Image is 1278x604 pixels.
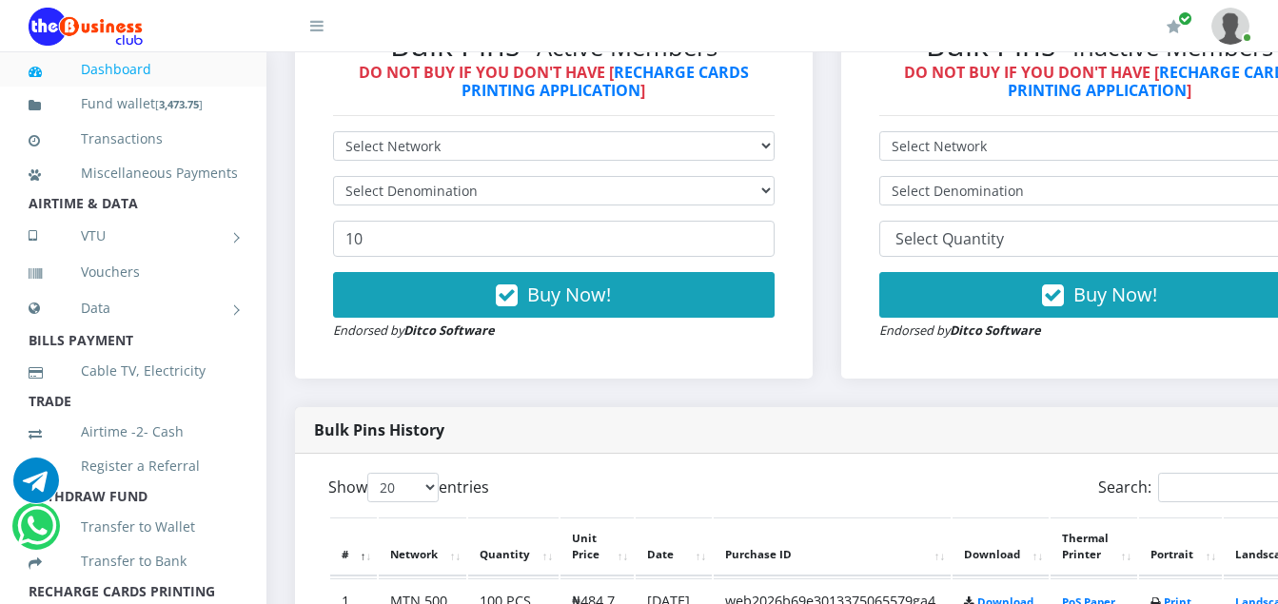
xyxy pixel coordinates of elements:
img: Logo [29,8,143,46]
label: Show entries [328,473,489,502]
a: Dashboard [29,48,238,91]
b: 3,473.75 [159,97,199,111]
a: Register a Referral [29,444,238,488]
input: Enter Quantity [333,221,775,257]
a: Transfer to Wallet [29,505,238,549]
th: Quantity: activate to sort column ascending [468,517,559,576]
th: Portrait: activate to sort column ascending [1139,517,1222,576]
th: Thermal Printer: activate to sort column ascending [1051,517,1137,576]
strong: Ditco Software [403,321,495,339]
a: VTU [29,212,238,260]
img: User [1211,8,1249,45]
a: Transfer to Bank [29,539,238,583]
i: Renew/Upgrade Subscription [1167,19,1181,34]
span: Buy Now! [1073,282,1157,307]
strong: Bulk Pins History [314,419,444,440]
small: [ ] [155,97,203,111]
a: Airtime -2- Cash [29,410,238,454]
th: Unit Price: activate to sort column ascending [560,517,634,576]
strong: DO NOT BUY IF YOU DON'T HAVE [ ] [359,62,749,101]
strong: Ditco Software [950,321,1041,339]
th: Download: activate to sort column ascending [953,517,1049,576]
span: Renew/Upgrade Subscription [1178,11,1192,26]
small: Endorsed by [333,321,495,339]
th: Date: activate to sort column ascending [636,517,712,576]
th: Purchase ID: activate to sort column ascending [714,517,951,576]
a: Transactions [29,117,238,161]
a: Fund wallet[3,473.75] [29,82,238,127]
a: Chat for support [17,517,56,549]
select: Showentries [367,473,439,502]
button: Buy Now! [333,272,775,318]
a: RECHARGE CARDS PRINTING APPLICATION [462,62,749,101]
a: Miscellaneous Payments [29,151,238,195]
th: Network: activate to sort column ascending [379,517,466,576]
th: #: activate to sort column descending [330,517,377,576]
small: Endorsed by [879,321,1041,339]
a: Chat for support [13,472,59,503]
a: Data [29,284,238,332]
a: Vouchers [29,250,238,294]
a: Cable TV, Electricity [29,349,238,393]
span: Buy Now! [527,282,611,307]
